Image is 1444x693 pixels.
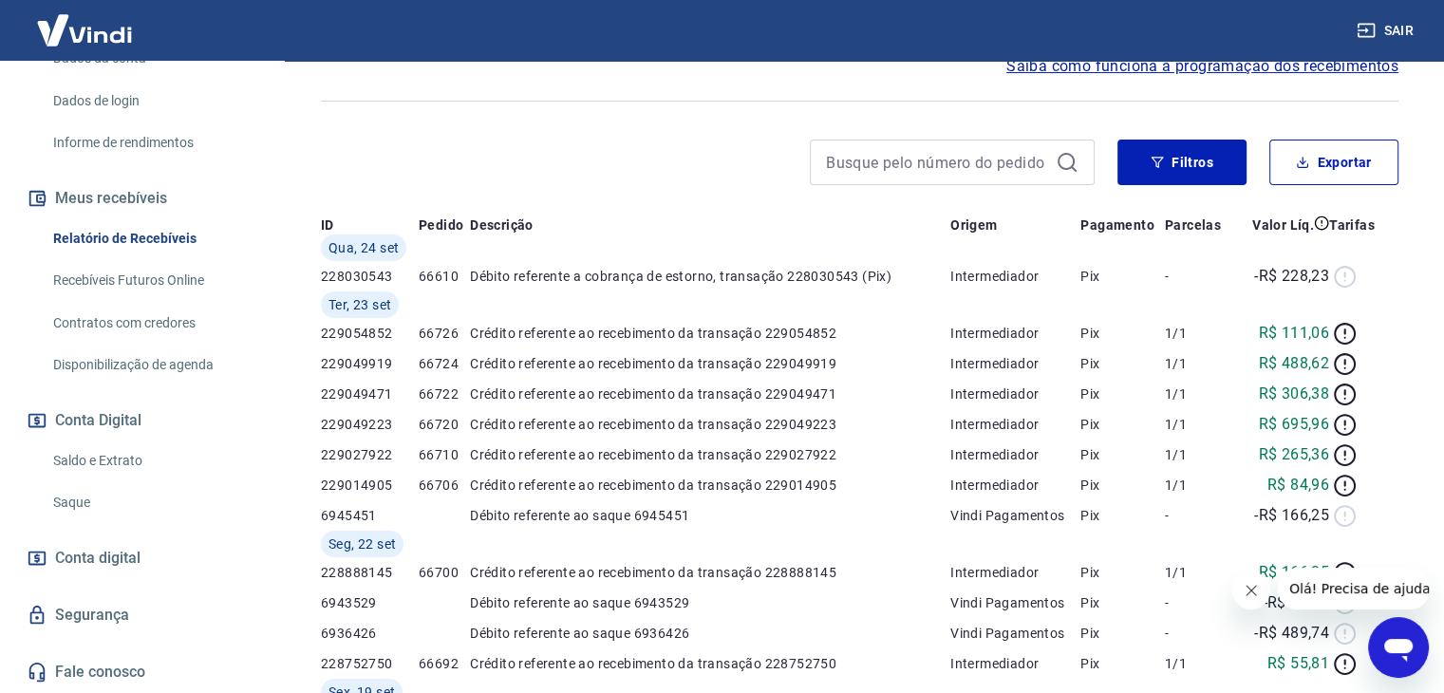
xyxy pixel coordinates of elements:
[470,593,950,612] p: Débito referente ao saque 6943529
[321,324,419,343] p: 229054852
[46,346,261,384] a: Disponibilização de agenda
[950,267,1080,286] p: Intermediador
[950,415,1080,434] p: Intermediador
[470,654,950,673] p: Crédito referente ao recebimento da transação 228752750
[321,384,419,403] p: 229049471
[1258,561,1329,584] p: R$ 166,25
[321,476,419,495] p: 229014905
[1165,354,1228,373] p: 1/1
[470,445,950,464] p: Crédito referente ao recebimento da transação 229027922
[1269,140,1398,185] button: Exportar
[321,593,419,612] p: 6943529
[1080,324,1164,343] p: Pix
[46,123,261,162] a: Informe de rendimentos
[321,445,419,464] p: 229027922
[1006,55,1398,78] a: Saiba como funciona a programação dos recebimentos
[1080,354,1164,373] p: Pix
[1080,506,1164,525] p: Pix
[46,483,261,522] a: Saque
[11,13,159,28] span: Olá! Precisa de ajuda?
[419,415,470,434] p: 66720
[1368,617,1429,678] iframe: Botão para abrir a janela de mensagens
[419,476,470,495] p: 66706
[470,267,950,286] p: Débito referente a cobrança de estorno, transação 228030543 (Pix)
[1254,622,1329,645] p: -R$ 489,74
[1329,215,1375,234] p: Tarifas
[1165,593,1228,612] p: -
[23,1,146,59] img: Vindi
[328,238,399,257] span: Qua, 24 set
[1254,265,1329,288] p: -R$ 228,23
[1165,654,1228,673] p: 1/1
[1258,413,1329,436] p: R$ 695,96
[1254,504,1329,527] p: -R$ 166,25
[1353,13,1421,48] button: Sair
[321,215,334,234] p: ID
[470,476,950,495] p: Crédito referente ao recebimento da transação 229014905
[1165,324,1228,343] p: 1/1
[950,324,1080,343] p: Intermediador
[470,506,950,525] p: Débito referente ao saque 6945451
[419,445,470,464] p: 66710
[1267,652,1329,675] p: R$ 55,81
[1165,445,1228,464] p: 1/1
[1258,322,1329,345] p: R$ 111,06
[1232,571,1270,609] iframe: Fechar mensagem
[470,384,950,403] p: Crédito referente ao recebimento da transação 229049471
[46,304,261,343] a: Contratos com credores
[419,563,470,582] p: 66700
[23,651,261,693] a: Fale conosco
[23,400,261,441] button: Conta Digital
[950,215,997,234] p: Origem
[1080,267,1164,286] p: Pix
[1165,384,1228,403] p: 1/1
[950,354,1080,373] p: Intermediador
[46,219,261,258] a: Relatório de Recebíveis
[950,476,1080,495] p: Intermediador
[419,267,470,286] p: 66610
[1080,624,1164,643] p: Pix
[1080,593,1164,612] p: Pix
[1080,215,1154,234] p: Pagamento
[1080,476,1164,495] p: Pix
[419,384,470,403] p: 66722
[1080,654,1164,673] p: Pix
[321,506,419,525] p: 6945451
[1165,506,1228,525] p: -
[23,537,261,579] a: Conta digital
[1278,568,1429,609] iframe: Mensagem da empresa
[55,545,141,571] span: Conta digital
[470,563,950,582] p: Crédito referente ao recebimento da transação 228888145
[1080,384,1164,403] p: Pix
[950,445,1080,464] p: Intermediador
[321,415,419,434] p: 229049223
[419,354,470,373] p: 66724
[1267,474,1329,496] p: R$ 84,96
[470,215,534,234] p: Descrição
[1165,215,1221,234] p: Parcelas
[1165,267,1228,286] p: -
[1165,624,1228,643] p: -
[1080,563,1164,582] p: Pix
[950,654,1080,673] p: Intermediador
[1117,140,1247,185] button: Filtros
[950,624,1080,643] p: Vindi Pagamentos
[23,178,261,219] button: Meus recebíveis
[46,441,261,480] a: Saldo e Extrato
[321,267,419,286] p: 228030543
[1080,445,1164,464] p: Pix
[1258,352,1329,375] p: R$ 488,62
[46,261,261,300] a: Recebíveis Futuros Online
[1258,383,1329,405] p: R$ 306,38
[1252,215,1314,234] p: Valor Líq.
[1165,476,1228,495] p: 1/1
[826,148,1048,177] input: Busque pelo número do pedido
[419,654,470,673] p: 66692
[321,563,419,582] p: 228888145
[46,82,261,121] a: Dados de login
[321,354,419,373] p: 229049919
[419,215,463,234] p: Pedido
[1258,443,1329,466] p: R$ 265,36
[950,563,1080,582] p: Intermediador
